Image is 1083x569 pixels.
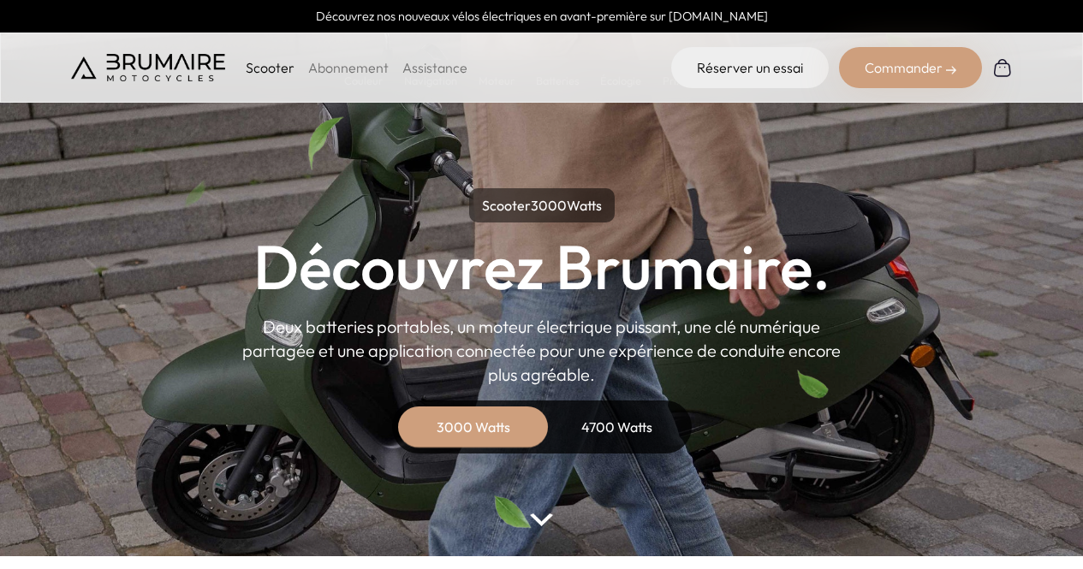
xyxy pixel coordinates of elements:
p: Scooter [246,57,295,78]
a: Abonnement [308,59,389,76]
a: Réserver un essai [671,47,829,88]
img: right-arrow-2.png [946,65,956,75]
img: arrow-bottom.png [530,513,552,526]
div: 4700 Watts [549,406,686,447]
span: 3000 [531,197,567,214]
img: Panier [992,57,1013,78]
h1: Découvrez Brumaire. [253,236,830,298]
p: Deux batteries portables, un moteur électrique puissant, une clé numérique partagée et une applic... [242,315,842,387]
div: Commander [839,47,982,88]
p: Scooter Watts [469,188,615,222]
img: Brumaire Motocycles [71,54,225,81]
div: 3000 Watts [405,406,542,447]
a: Assistance [402,59,467,76]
